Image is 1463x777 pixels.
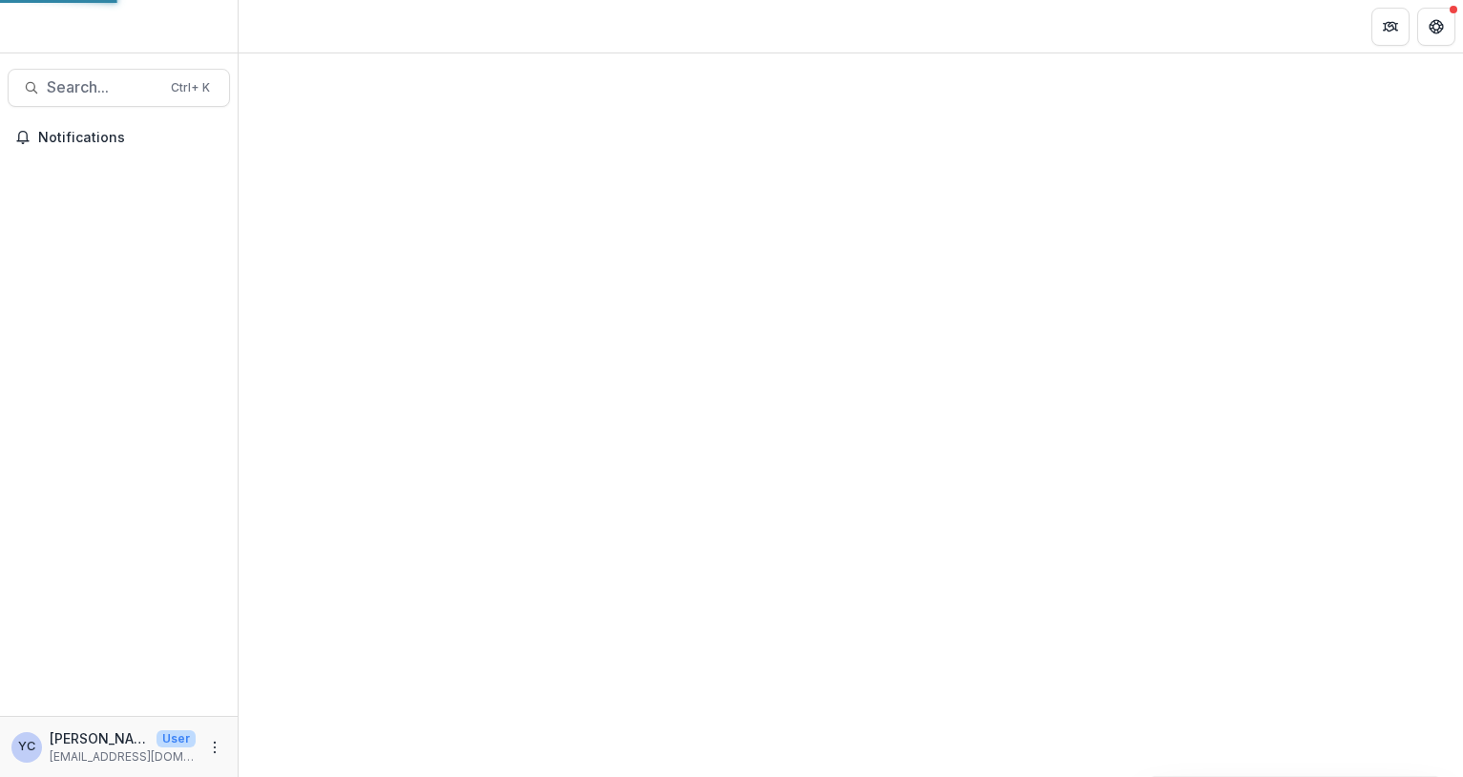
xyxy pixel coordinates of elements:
[8,69,230,107] button: Search...
[47,78,159,96] span: Search...
[157,730,196,747] p: User
[18,741,35,753] div: Yena Choi
[1417,8,1455,46] button: Get Help
[246,12,327,40] nav: breadcrumb
[50,728,149,748] p: [PERSON_NAME]
[50,748,196,766] p: [EMAIL_ADDRESS][DOMAIN_NAME]
[1371,8,1410,46] button: Partners
[38,130,222,146] span: Notifications
[167,77,214,98] div: Ctrl + K
[203,736,226,759] button: More
[8,122,230,153] button: Notifications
